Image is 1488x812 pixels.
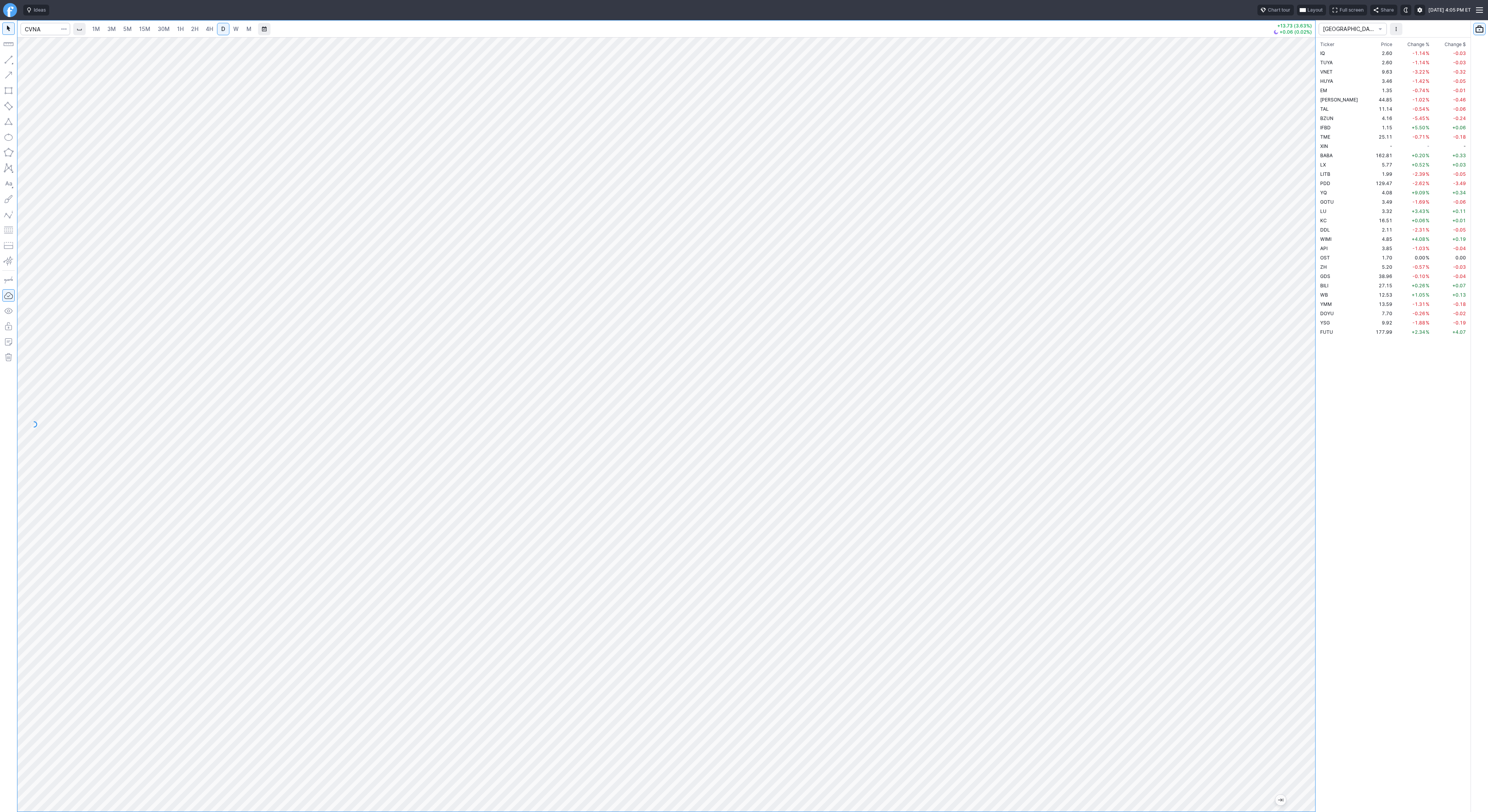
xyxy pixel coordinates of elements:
[1452,153,1466,158] span: +0.33
[23,5,49,15] button: Ideas
[1426,292,1429,298] span: %
[1412,180,1425,186] span: -2.62
[1320,264,1327,270] span: ZH
[1426,190,1429,196] span: %
[2,320,15,333] button: Lock drawings
[1320,190,1327,196] span: YQ
[1453,60,1466,65] span: -0.03
[1426,106,1429,112] span: %
[2,131,15,143] button: Ellipse
[1369,271,1394,281] td: 38.96
[34,6,46,14] span: Ideas
[1426,329,1429,335] span: %
[1369,290,1394,299] td: 12.53
[1320,199,1334,205] span: GOTU
[1412,171,1425,177] span: -2.39
[136,23,154,35] a: 15M
[2,336,15,348] button: Add note
[1320,162,1326,168] span: LX
[1453,97,1466,103] span: -0.46
[2,255,15,267] button: Anchored VWAP
[1426,199,1429,205] span: %
[21,23,70,35] input: Search
[1329,5,1367,15] button: Full screen
[1412,50,1425,56] span: -1.14
[1320,50,1325,56] span: IQ
[1320,292,1328,298] span: WB
[1369,48,1394,58] td: 2.60
[1452,190,1466,196] span: +0.34
[2,224,15,236] button: Fibonacci retracements
[230,23,242,35] a: W
[1369,281,1394,290] td: 27.15
[1390,23,1402,35] button: More
[1453,227,1466,233] span: -0.05
[104,23,119,35] a: 3M
[206,26,213,32] span: 4H
[1369,197,1394,206] td: 3.49
[1426,162,1429,168] span: %
[1412,320,1425,326] span: -1.88
[1412,60,1425,65] span: -1.14
[1431,141,1467,151] td: -
[1412,264,1425,270] span: -0.57
[1412,236,1425,242] span: +4.08
[2,193,15,205] button: Brush
[1453,69,1466,75] span: -0.32
[1369,141,1394,151] td: -
[1320,245,1328,251] span: API
[1320,320,1330,326] span: YSG
[1369,95,1394,104] td: 44.85
[1455,255,1466,261] span: 0.00
[1445,41,1466,48] span: Change $
[1369,225,1394,234] td: 2.11
[1427,143,1429,149] span: -
[1370,5,1397,15] button: Share
[2,208,15,221] button: Elliott waves
[1320,236,1331,242] span: WIMI
[1412,199,1425,205] span: -1.69
[1426,171,1429,177] span: %
[1369,76,1394,86] td: 3.46
[233,26,239,32] span: W
[1426,208,1429,214] span: %
[1412,227,1425,233] span: -2.31
[1428,6,1471,14] span: [DATE] 4:05 PM ET
[1412,283,1425,288] span: +0.26
[1369,309,1394,318] td: 7.70
[1453,180,1466,186] span: -3.49
[1426,180,1429,186] span: %
[1426,301,1429,307] span: %
[1268,6,1290,14] span: Chart tour
[174,23,187,35] a: 1H
[1320,78,1333,84] span: HUYA
[1369,318,1394,327] td: 9.92
[2,84,15,97] button: Rectangle
[1257,5,1294,15] button: Chart tour
[191,26,198,32] span: 2H
[59,23,69,35] button: Search
[2,177,15,190] button: Text
[1426,60,1429,65] span: %
[1452,208,1466,214] span: +0.11
[1453,88,1466,93] span: -0.01
[243,23,255,35] a: M
[1452,125,1466,130] span: +0.06
[1453,106,1466,112] span: -0.06
[2,22,15,35] button: Mouse
[246,26,251,32] span: M
[89,23,103,35] a: 1M
[221,26,225,32] span: D
[1412,125,1425,130] span: +5.50
[1320,255,1330,261] span: OST
[1320,97,1358,103] span: [PERSON_NAME]
[1320,311,1334,316] span: DOYU
[1297,5,1326,15] button: Layout
[1369,234,1394,244] td: 4.85
[1274,24,1312,28] p: +13.73 (3.63%)
[1323,25,1375,33] span: [GEOGRAPHIC_DATA]
[1415,255,1425,261] span: 0.00
[1426,320,1429,326] span: %
[1453,115,1466,121] span: -0.24
[139,26,150,32] span: 15M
